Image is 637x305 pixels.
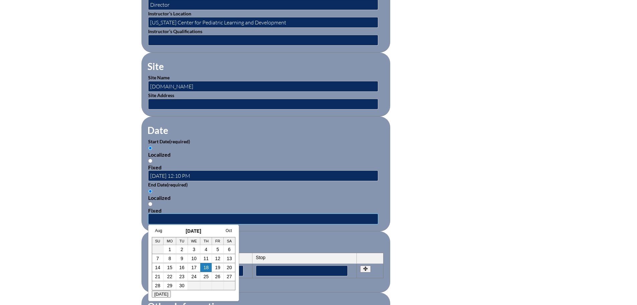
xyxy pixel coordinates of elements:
[227,265,232,270] a: 20
[176,237,188,245] th: Tu
[148,207,384,214] div: Fixed
[188,237,201,245] th: We
[228,247,231,252] a: 6
[148,139,190,144] label: Start Date
[179,283,185,288] a: 30
[152,237,164,245] th: Su
[155,228,162,233] a: Aug
[148,151,384,158] div: Localized
[205,247,207,252] a: 4
[191,265,197,270] a: 17
[215,274,220,279] a: 26
[181,247,183,252] a: 2
[167,265,173,270] a: 15
[169,256,171,261] a: 8
[155,265,161,270] a: 14
[148,75,170,80] label: Site Name
[148,202,152,206] input: Fixed
[164,237,176,245] th: Mo
[191,274,197,279] a: 24
[167,283,173,288] a: 29
[148,164,384,170] div: Fixed
[216,247,219,252] a: 5
[181,256,183,261] a: 9
[155,283,161,288] a: 28
[167,182,188,187] span: (required)
[200,237,212,245] th: Th
[191,256,197,261] a: 10
[227,274,232,279] a: 27
[169,139,190,144] span: (required)
[179,265,185,270] a: 16
[193,247,195,252] a: 3
[156,256,159,261] a: 7
[155,274,161,279] a: 21
[147,239,180,251] legend: Periods
[203,256,209,261] a: 11
[226,228,232,233] a: Oct
[148,159,152,163] input: Fixed
[152,291,171,298] button: [DATE]
[147,125,169,136] legend: Date
[203,265,209,270] a: 18
[148,28,202,34] label: Instructor’s Qualifications
[148,92,174,98] label: Site Address
[148,195,384,201] div: Localized
[203,274,209,279] a: 25
[169,247,171,252] a: 1
[152,228,235,234] h3: [DATE]
[215,265,220,270] a: 19
[179,274,185,279] a: 23
[148,11,191,16] label: Instructor’s Location
[148,182,188,187] label: End Date
[215,256,220,261] a: 12
[212,237,224,245] th: Fr
[148,146,152,150] input: Localized
[147,61,165,72] legend: Site
[252,253,357,264] th: Stop
[167,274,173,279] a: 22
[227,256,232,261] a: 13
[224,237,235,245] th: Sa
[148,189,152,194] input: Localized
